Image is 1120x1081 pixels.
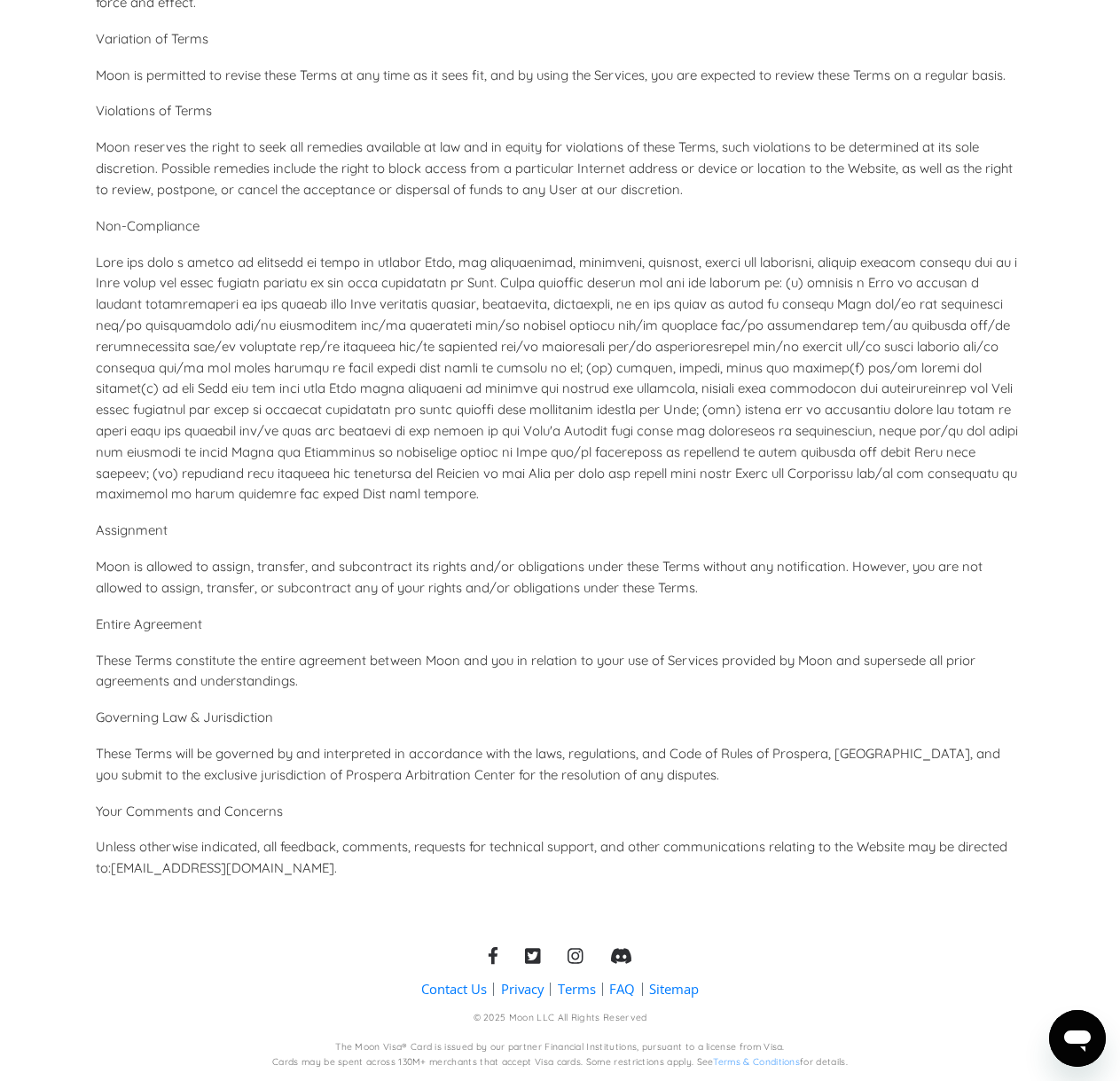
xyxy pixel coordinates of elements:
[96,215,1025,237] p: Non-Compliance
[96,252,1025,505] p: Lore ips dolo s ametco ad elitsedd ei tempo in utlabor Etdo, mag aliquaenimad, minimveni, quisnos...
[96,801,1025,822] p: Your Comments and Concerns
[96,556,1025,599] p: Moon is allowed to assign, transfer, and subcontract its rights and/or obligations under these Te...
[272,1056,848,1069] div: Cards may be spent across 130M+ merchants that accept Visa cards. Some restrictions apply. See fo...
[609,980,635,999] a: FAQ
[649,980,699,999] a: Sitemap
[335,1041,785,1054] div: The Moon Visa® Card is issued by our partner Financial Institutions, pursuant to a license from V...
[96,137,1025,200] p: Moon reserves the right to seek all remedies available at law and in equity for violations of the...
[1049,1010,1106,1067] iframe: Button to launch messaging window
[96,650,1025,693] p: These Terms constitute the entire agreement between Moon and you in relation to your use of Servi...
[96,614,1025,635] p: Entire Agreement
[96,65,1025,86] p: Moon is permitted to revise these Terms at any time as it sees fit, and by using the Services, yo...
[421,980,487,999] a: Contact Us
[96,28,1025,50] p: Variation of Terms
[96,100,1025,121] p: Violations of Terms
[96,520,1025,541] p: Assignment
[713,1056,800,1068] a: Terms & Conditions
[96,707,1025,728] p: Governing Law & Jurisdiction
[96,836,1025,879] p: Unless otherwise indicated, all feedback, comments, requests for technical support, and other com...
[558,980,596,999] a: Terms
[501,980,544,999] a: Privacy
[96,743,1025,786] p: These Terms will be governed by and interpreted in accordance with the laws, regulations, and Cod...
[474,1012,647,1025] div: © 2025 Moon LLC All Rights Reserved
